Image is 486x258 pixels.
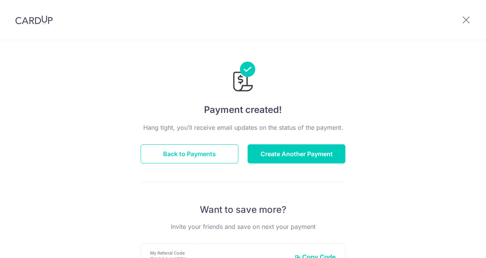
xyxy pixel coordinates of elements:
[150,250,288,256] p: My Referral Code
[141,222,345,231] p: Invite your friends and save on next your payment
[15,15,53,24] img: CardUp
[231,62,255,94] img: Payments
[141,103,345,117] h4: Payment created!
[248,144,345,163] button: Create Another Payment
[141,204,345,216] p: Want to save more?
[141,144,238,163] button: Back to Payments
[141,123,345,132] p: Hang tight, you’ll receive email updates on the status of the payment.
